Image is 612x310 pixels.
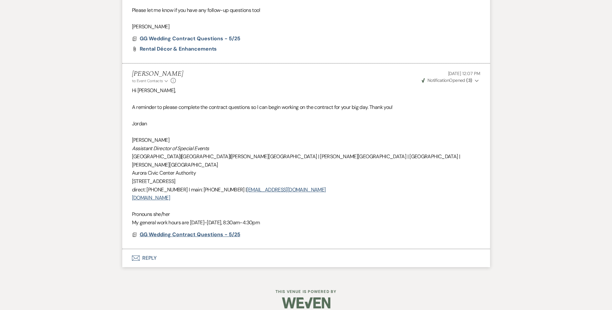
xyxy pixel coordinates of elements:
[140,35,240,42] span: GG Wedding Contract Questions - 5/25
[466,77,472,83] strong: ( 3 )
[132,86,480,95] p: Hi [PERSON_NAME],
[140,231,240,238] span: GG Wedding Contract Questions - 5/25
[246,186,326,193] a: [EMAIL_ADDRESS][DOMAIN_NAME]
[427,77,449,83] span: Notification
[140,231,242,238] button: GG Wedding Contract Questions - 5/25
[132,178,176,185] span: [STREET_ADDRESS]
[132,219,260,226] span: My general work hours are [DATE]-[DATE], 8:30am-4:30pm
[132,145,209,152] em: Assistant Director of Special Events
[448,71,480,76] span: [DATE] 12:07 PM
[132,153,460,168] span: [PERSON_NAME][GEOGRAPHIC_DATA] | [PERSON_NAME][GEOGRAPHIC_DATA] | [GEOGRAPHIC_DATA] | [PERSON_NAM...
[230,153,231,160] strong: |
[132,6,480,15] p: Please let me know if you have any follow-up questions too!
[132,120,480,128] p: Jordan
[132,211,170,218] span: Pronouns she/her
[132,78,169,84] button: to: Event Contacts
[140,45,217,52] span: Rental Décor & Enhancements
[132,137,170,143] span: [PERSON_NAME]
[132,170,196,176] span: Aurora Civic Center Authority
[132,194,170,201] a: [DOMAIN_NAME]
[132,70,183,78] h5: [PERSON_NAME]
[180,153,181,160] strong: |
[132,23,480,31] p: [PERSON_NAME]
[140,35,242,43] button: GG Wedding Contract Questions - 5/25
[181,153,230,160] span: [GEOGRAPHIC_DATA]
[132,103,480,111] p: A reminder to please complete the contract questions so I can begin working on the contract for y...
[140,46,217,52] a: Rental Décor & Enhancements
[122,249,490,267] button: Reply
[132,78,163,83] span: to: Event Contacts
[421,77,480,84] button: NotificationOpened (3)
[132,153,180,160] span: [GEOGRAPHIC_DATA]
[132,186,247,193] span: direct: [PHONE_NUMBER] I main: [PHONE_NUMBER] |
[422,77,472,83] span: Opened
